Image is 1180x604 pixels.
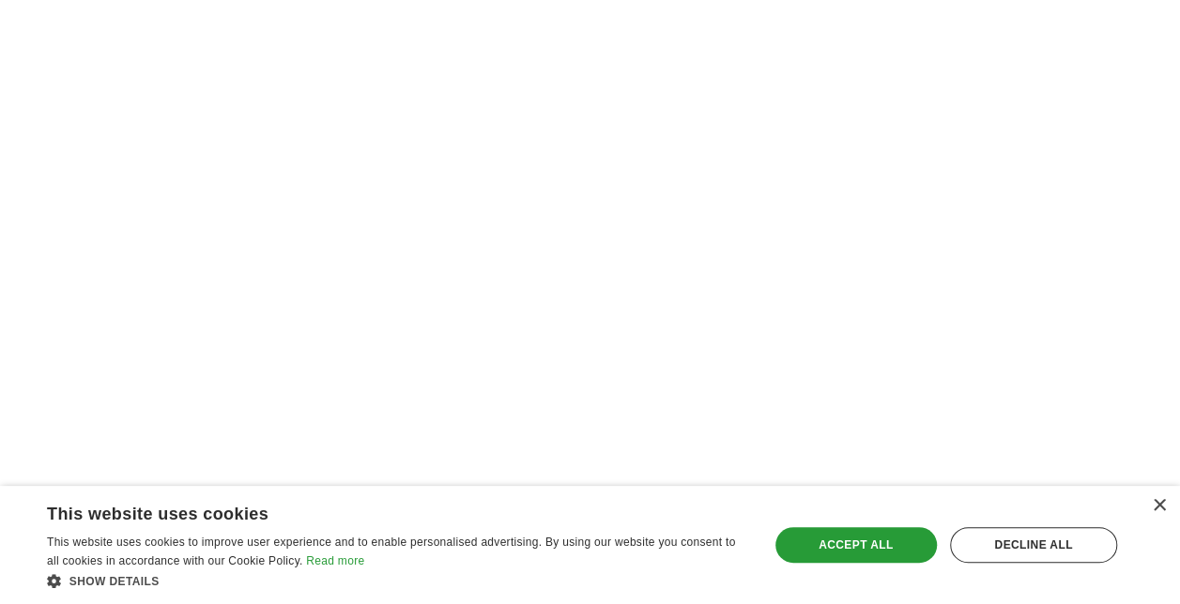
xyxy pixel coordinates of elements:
div: Show details [47,571,747,590]
span: This website uses cookies to improve user experience and to enable personalised advertising. By u... [47,536,735,567]
div: Decline all [950,527,1117,563]
span: Show details [69,575,160,588]
div: This website uses cookies [47,497,700,525]
a: Read more, opens a new window [306,554,364,567]
div: Close [1152,499,1166,513]
div: Accept all [775,527,937,563]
